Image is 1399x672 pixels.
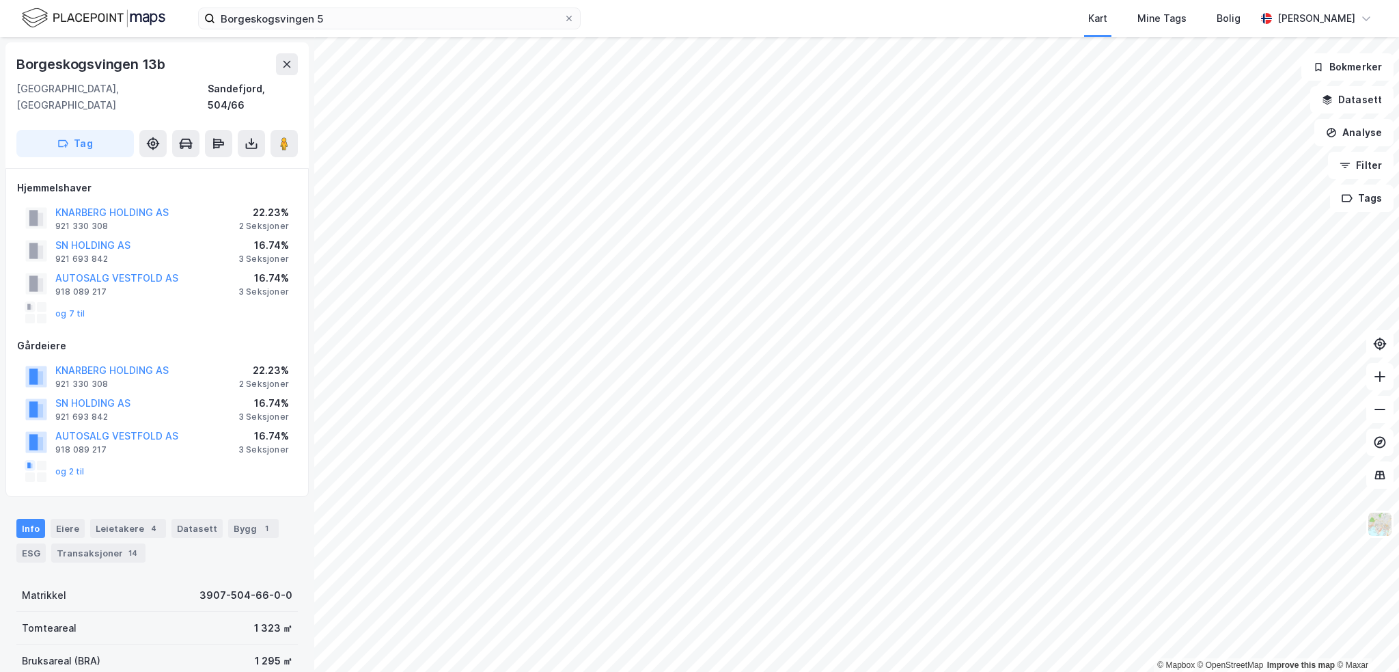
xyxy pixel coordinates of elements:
div: 918 089 217 [55,444,107,455]
button: Bokmerker [1301,53,1394,81]
div: Gårdeiere [17,338,297,354]
div: 16.74% [238,237,289,254]
div: 921 330 308 [55,221,108,232]
div: 921 330 308 [55,379,108,390]
iframe: Chat Widget [1331,606,1399,672]
a: OpenStreetMap [1197,660,1264,670]
a: Improve this map [1267,660,1335,670]
button: Tags [1330,185,1394,212]
img: Z [1367,511,1393,537]
div: Datasett [171,519,223,538]
div: 1 323 ㎡ [254,620,292,636]
div: 921 693 842 [55,412,108,422]
div: Mine Tags [1137,10,1187,27]
div: 14 [126,546,140,560]
a: Mapbox [1157,660,1195,670]
input: Søk på adresse, matrikkel, gårdeiere, leietakere eller personer [215,8,564,29]
div: Bolig [1217,10,1241,27]
div: Leietakere [90,519,166,538]
div: 1 [260,522,273,535]
div: Bruksareal (BRA) [22,653,100,669]
div: 3 Seksjoner [238,286,289,297]
button: Filter [1328,152,1394,179]
div: Kart [1088,10,1107,27]
div: 2 Seksjoner [239,379,289,390]
div: 22.23% [239,204,289,221]
div: 16.74% [238,270,289,286]
div: 3 Seksjoner [238,254,289,265]
div: 921 693 842 [55,254,108,265]
div: 1 295 ㎡ [255,653,292,669]
img: logo.f888ab2527a4732fd821a326f86c7f29.svg [22,6,165,30]
div: 22.23% [239,362,289,379]
div: Transaksjoner [51,543,146,563]
div: 16.74% [238,428,289,444]
div: 3907-504-66-0-0 [199,587,292,604]
div: 2 Seksjoner [239,221,289,232]
div: 918 089 217 [55,286,107,297]
div: Borgeskogsvingen 13b [16,53,168,75]
div: Tomteareal [22,620,77,636]
div: [PERSON_NAME] [1277,10,1355,27]
div: 3 Seksjoner [238,444,289,455]
button: Tag [16,130,134,157]
div: Info [16,519,45,538]
div: 16.74% [238,395,289,412]
div: 4 [147,522,161,535]
div: Bygg [228,519,279,538]
div: [GEOGRAPHIC_DATA], [GEOGRAPHIC_DATA] [16,81,208,113]
button: Analyse [1314,119,1394,146]
div: Sandefjord, 504/66 [208,81,298,113]
div: Matrikkel [22,587,66,604]
div: 3 Seksjoner [238,412,289,422]
div: Hjemmelshaver [17,180,297,196]
button: Datasett [1310,86,1394,113]
div: ESG [16,543,46,563]
div: Eiere [51,519,85,538]
div: Kontrollprogram for chat [1331,606,1399,672]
